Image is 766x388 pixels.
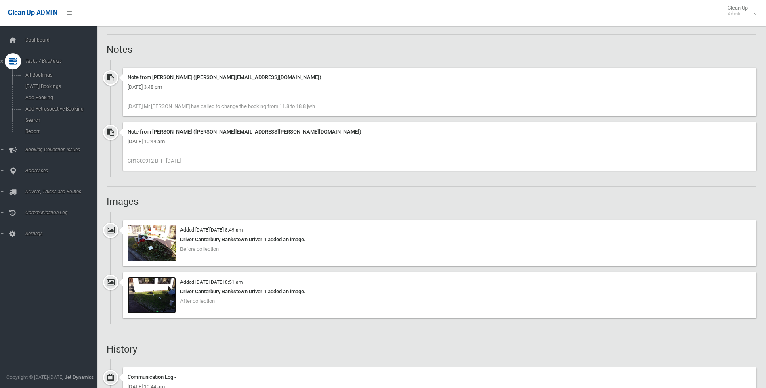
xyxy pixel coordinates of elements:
[23,106,96,112] span: Add Retrospective Booking
[180,246,219,252] span: Before collection
[23,129,96,134] span: Report
[23,168,103,173] span: Addresses
[65,374,94,380] strong: Jet Dynamics
[23,83,96,89] span: [DATE] Bookings
[128,82,751,92] div: [DATE] 3:48 pm
[107,344,756,355] h2: History
[23,72,96,78] span: All Bookings
[23,58,103,64] span: Tasks / Bookings
[107,196,756,207] h2: Images
[23,231,103,236] span: Settings
[180,279,243,285] small: Added [DATE][DATE] 8:51 am
[107,44,756,55] h2: Notes
[128,103,315,109] span: [DATE] Mr [PERSON_NAME] has called to change the booking from 11.8 to 18.8 jwh
[23,189,103,194] span: Drivers, Trucks and Routes
[128,287,751,296] div: Driver Canterbury Bankstown Driver 1 added an image.
[23,210,103,215] span: Communication Log
[728,11,748,17] small: Admin
[128,137,751,146] div: [DATE] 10:44 am
[128,235,751,244] div: Driver Canterbury Bankstown Driver 1 added an image.
[23,95,96,100] span: Add Booking
[180,298,215,304] span: After collection
[23,147,103,152] span: Booking Collection Issues
[23,117,96,123] span: Search
[180,227,243,233] small: Added [DATE][DATE] 8:49 am
[128,372,751,382] div: Communication Log -
[724,5,756,17] span: Clean Up
[128,225,176,261] img: 2025-08-1808.49.471704485590010518279.jpg
[128,73,751,82] div: Note from [PERSON_NAME] ([PERSON_NAME][EMAIL_ADDRESS][DOMAIN_NAME])
[128,277,176,313] img: 2025-08-1808.51.294254177806389160772.jpg
[128,158,181,164] span: CR1309912 BH - [DATE]
[6,374,63,380] span: Copyright © [DATE]-[DATE]
[128,127,751,137] div: Note from [PERSON_NAME] ([PERSON_NAME][EMAIL_ADDRESS][PERSON_NAME][DOMAIN_NAME])
[23,37,103,43] span: Dashboard
[8,9,57,17] span: Clean Up ADMIN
